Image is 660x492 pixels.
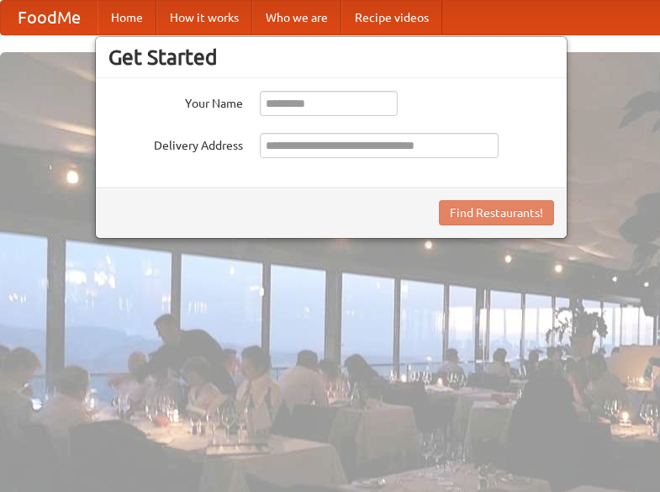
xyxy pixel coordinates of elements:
[108,133,243,154] label: Delivery Address
[439,200,554,225] button: Find Restaurants!
[108,45,554,70] h3: Get Started
[1,1,98,34] a: FoodMe
[108,91,243,112] label: Your Name
[252,1,341,34] a: Who we are
[98,1,156,34] a: Home
[341,1,442,34] a: Recipe videos
[156,1,252,34] a: How it works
